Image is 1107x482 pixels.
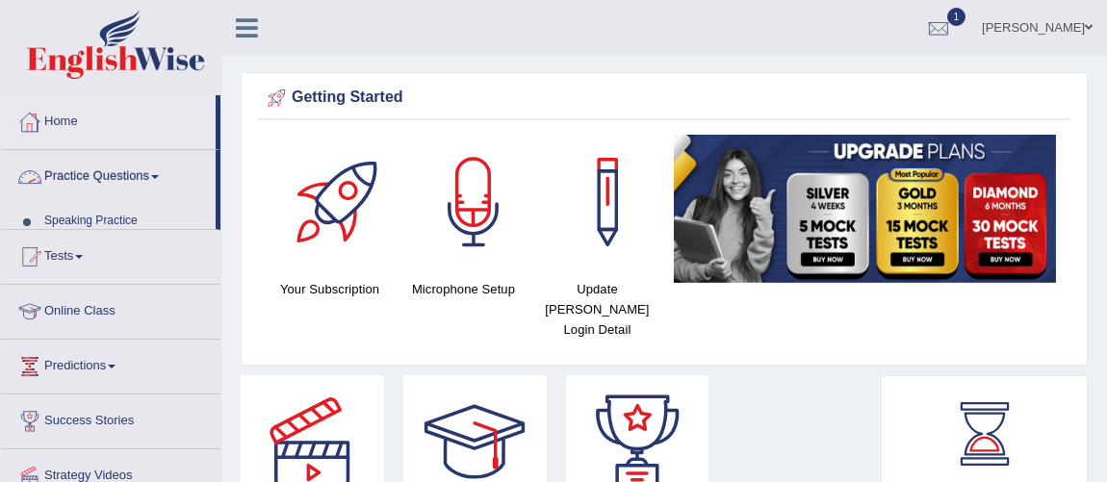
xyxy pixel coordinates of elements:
[1,340,220,388] a: Predictions
[406,279,521,299] h4: Microphone Setup
[36,204,216,239] a: Speaking Practice
[540,279,655,340] h4: Update [PERSON_NAME] Login Detail
[674,135,1056,283] img: small5.jpg
[272,279,387,299] h4: Your Subscription
[1,394,220,443] a: Success Stories
[1,150,216,198] a: Practice Questions
[1,285,220,333] a: Online Class
[1,95,216,143] a: Home
[263,84,1066,113] div: Getting Started
[947,8,966,26] span: 1
[1,230,220,278] a: Tests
